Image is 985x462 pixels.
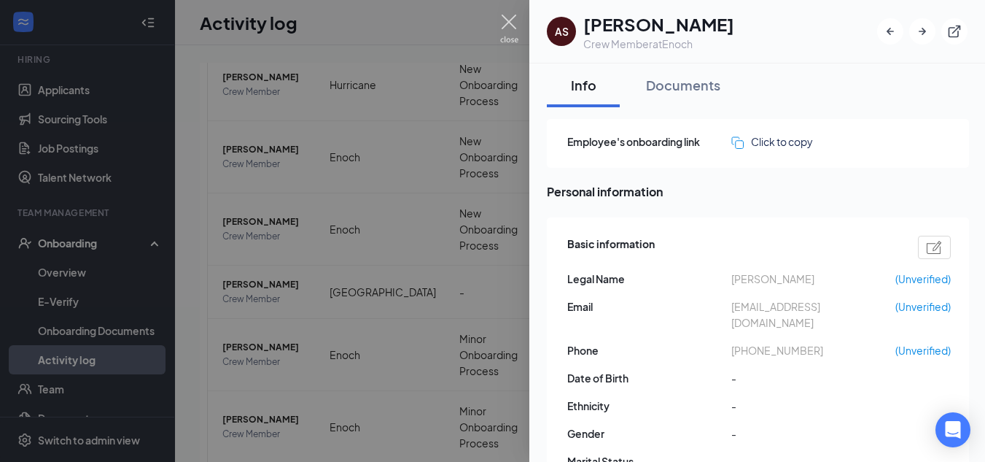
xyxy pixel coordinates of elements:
[731,136,744,149] img: click-to-copy.71757273a98fde459dfc.svg
[567,426,731,442] span: Gender
[877,18,903,45] button: ArrowLeftNew
[947,24,962,39] svg: ExternalLink
[895,342,951,358] span: (Unverified)
[555,24,569,39] div: AS
[567,236,655,259] span: Basic information
[583,36,734,51] div: Crew Member at Enoch
[731,134,813,150] button: Click to copy
[567,134,731,150] span: Employee's onboarding link
[915,24,930,39] svg: ArrowRight
[731,299,895,331] span: [EMAIL_ADDRESS][DOMAIN_NAME]
[646,76,720,94] div: Documents
[567,370,731,386] span: Date of Birth
[567,398,731,414] span: Ethnicity
[895,271,951,287] span: (Unverified)
[935,412,970,447] div: Open Intercom Messenger
[731,426,895,442] span: -
[567,342,731,358] span: Phone
[731,398,895,414] span: -
[547,182,969,201] span: Personal information
[561,76,605,94] div: Info
[909,18,935,45] button: ArrowRight
[731,370,895,386] span: -
[731,342,895,358] span: [PHONE_NUMBER]
[583,12,734,36] h1: [PERSON_NAME]
[895,299,951,315] span: (Unverified)
[731,271,895,287] span: [PERSON_NAME]
[567,271,731,287] span: Legal Name
[567,299,731,315] span: Email
[883,24,898,39] svg: ArrowLeftNew
[941,18,968,45] button: ExternalLink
